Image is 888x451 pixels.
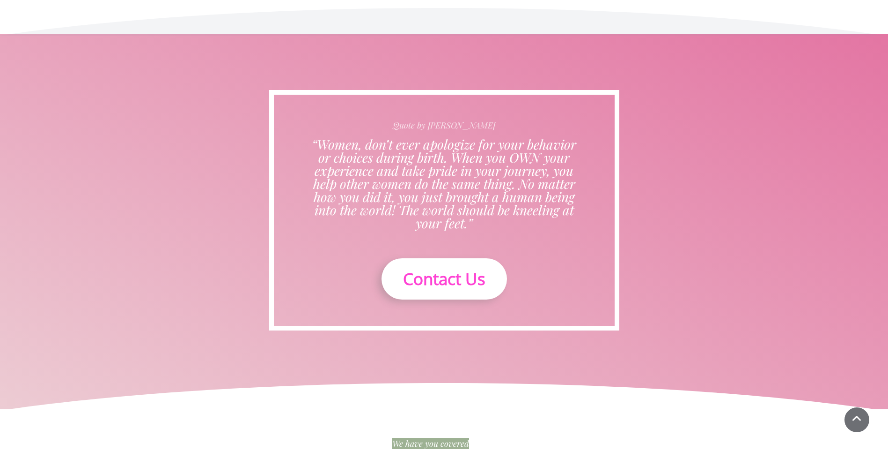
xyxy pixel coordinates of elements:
a: Contact Us [382,258,507,300]
span: We have you covered [392,438,469,449]
a: Scroll To Top [844,407,869,432]
span: Quote by [PERSON_NAME] [393,120,495,131]
span: “Women, don’t ever apologize for your behavior or choices during birth. When you OWN your experie... [312,135,576,232]
span: Contact Us [403,268,485,290]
